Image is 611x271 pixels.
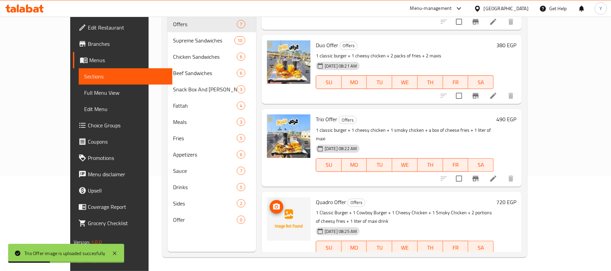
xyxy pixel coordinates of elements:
[446,160,466,170] span: FR
[173,69,237,77] span: Beef Sandwiches
[73,117,172,133] a: Choice Groups
[420,160,440,170] span: TH
[84,89,167,97] span: Full Menu View
[235,37,245,44] span: 10
[347,199,365,207] div: Offers
[173,85,237,93] span: Snack Box And [PERSON_NAME]
[173,118,237,126] span: Meals
[316,209,494,225] p: 1 Classic Burger + 1 Cowboy Burger + 1 Cheesy Chicken + 1 Smoky Chicken + 2 portions of cheesy fr...
[168,97,256,114] div: Fattah4
[344,77,364,87] span: MO
[467,88,484,104] button: Branch-specific-item
[168,81,256,97] div: Snack Box And [PERSON_NAME]3
[316,158,342,172] button: SU
[24,250,105,257] div: Trio Offer image is uploaded succesfully
[420,77,440,87] span: TH
[88,154,167,162] span: Promotions
[73,36,172,52] a: Branches
[237,102,245,110] div: items
[173,36,234,44] span: Supreme Sandwiches
[168,32,256,49] div: Supreme Sandwiches10
[237,21,245,28] span: 7
[443,241,469,254] button: FR
[316,75,342,89] button: SU
[237,134,245,142] div: items
[88,138,167,146] span: Coupons
[237,200,245,207] span: 2
[173,183,237,191] div: Drinks
[74,238,90,247] span: Version:
[88,219,167,227] span: Grocery Checklist
[168,13,256,231] nav: Menu sections
[418,75,443,89] button: TH
[316,241,342,254] button: SU
[270,200,283,214] button: upload picture
[237,167,245,175] div: items
[471,77,491,87] span: SA
[319,243,339,253] span: SU
[237,216,245,224] div: items
[79,85,172,101] a: Full Menu View
[73,166,172,182] a: Menu disclaimer
[316,52,494,60] p: 1 classic burger + 1 cheesy chicken + 2 packs of fries + 2 maxis
[237,70,245,76] span: 6
[91,238,102,247] span: 1.0.0
[168,179,256,195] div: Drinks5
[237,217,245,223] span: 0
[237,54,245,60] span: 6
[73,182,172,199] a: Upsell
[342,158,367,172] button: MO
[89,56,167,64] span: Menus
[168,65,256,81] div: Beef Sandwiches6
[267,197,310,241] img: Quadro Offer
[168,49,256,65] div: Chicken Sandwiches6
[73,199,172,215] a: Coverage Report
[367,158,392,172] button: TU
[237,118,245,126] div: items
[367,241,392,254] button: TU
[342,241,367,254] button: MO
[173,20,237,28] span: Offers
[267,114,310,158] img: Trio Offer
[168,130,256,146] div: Fries5
[322,228,360,235] span: [DATE] 08:25 AM
[410,4,452,13] div: Menu-management
[348,199,365,206] span: Offers
[73,19,172,36] a: Edit Restaurant
[173,216,237,224] span: Offer
[237,150,245,159] div: items
[489,18,497,26] a: Edit menu item
[237,103,245,109] span: 4
[88,121,167,129] span: Choice Groups
[79,68,172,85] a: Sections
[468,75,494,89] button: SA
[342,75,367,89] button: MO
[73,52,172,68] a: Menus
[267,40,310,84] img: Duo Offer
[319,160,339,170] span: SU
[452,171,466,186] span: Select to update
[496,40,516,50] h6: 380 EGP
[168,212,256,228] div: Offer0
[503,170,519,187] button: delete
[84,72,167,80] span: Sections
[443,75,469,89] button: FR
[237,85,245,93] div: items
[471,243,491,253] span: SA
[420,243,440,253] span: TH
[322,63,360,69] span: [DATE] 08:21 AM
[392,241,418,254] button: WE
[173,102,237,110] span: Fattah
[173,199,237,207] span: Sides
[88,23,167,32] span: Edit Restaurant
[168,163,256,179] div: Sauce7
[237,151,245,158] span: 6
[446,243,466,253] span: FR
[73,133,172,150] a: Coupons
[237,86,245,93] span: 3
[340,42,357,50] span: Offers
[316,40,338,50] span: Duo Offer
